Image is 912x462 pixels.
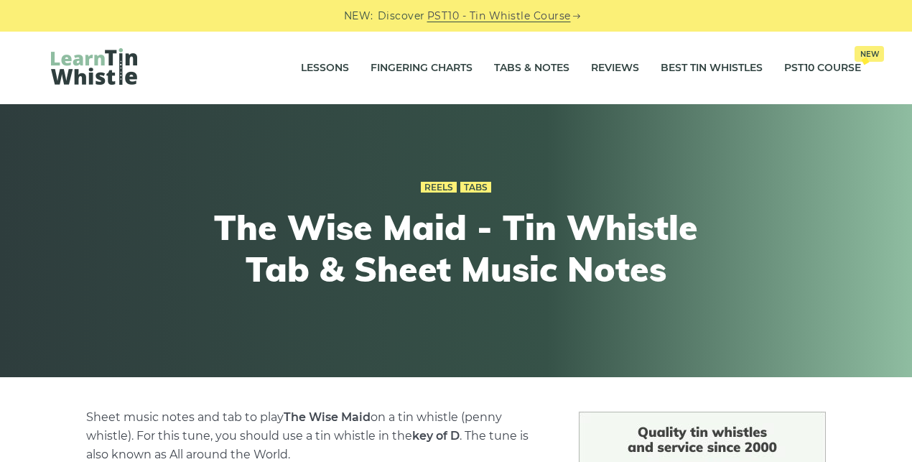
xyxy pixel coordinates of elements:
a: PST10 CourseNew [784,50,861,86]
a: Lessons [301,50,349,86]
a: Reels [421,182,457,193]
h1: The Wise Maid - Tin Whistle Tab & Sheet Music Notes [192,207,720,290]
a: Reviews [591,50,639,86]
a: Fingering Charts [371,50,473,86]
strong: The Wise Maid [284,410,371,424]
a: Tabs & Notes [494,50,569,86]
img: LearnTinWhistle.com [51,48,137,85]
a: Tabs [460,182,491,193]
strong: key of D [412,429,460,443]
span: New [855,46,884,62]
a: Best Tin Whistles [661,50,763,86]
